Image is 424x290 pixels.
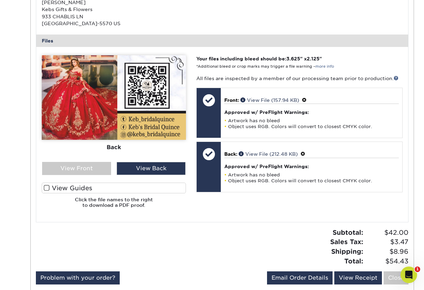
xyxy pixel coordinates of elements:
p: All files are inspected by a member of our processing team prior to production. [196,75,402,82]
div: View Front [42,162,111,175]
span: $42.00 [365,228,408,238]
span: $8.96 [365,247,408,257]
a: Email Order Details [267,271,333,284]
span: $3.47 [365,237,408,247]
small: *Additional bleed or crop marks may trigger a file warning – [196,64,334,69]
label: View Guides [42,183,186,193]
iframe: Intercom live chat [401,267,417,283]
span: 3.625 [286,56,300,61]
span: 1 [415,267,420,272]
li: Object uses RGB. Colors will convert to closest CMYK color. [224,178,398,184]
li: Object uses RGB. Colors will convert to closest CMYK color. [224,124,398,129]
a: more info [315,64,334,69]
a: View Receipt [334,271,382,284]
div: Files [36,35,408,47]
strong: Shipping: [331,248,363,255]
strong: Total: [344,257,363,265]
a: Close [384,271,408,284]
span: Front: [224,97,239,103]
span: 2.125 [307,56,319,61]
a: View File (157.94 KB) [240,97,299,103]
strong: Sales Tax: [330,238,363,245]
h4: Approved w/ PreFlight Warnings: [224,109,398,115]
span: Back: [224,151,237,157]
strong: Subtotal: [333,229,363,236]
li: Artwork has no bleed [224,172,398,178]
li: Artwork has no bleed [224,118,398,124]
div: View Back [117,162,186,175]
a: View File (212.48 KB) [239,151,298,157]
h4: Approved w/ PreFlight Warnings: [224,164,398,169]
a: Problem with your order? [36,271,120,284]
strong: Your files including bleed should be: " x " [196,56,322,61]
span: $54.43 [365,257,408,266]
h6: Click the file names to the right to download a PDF proof. [42,197,186,214]
div: Back [42,140,186,155]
